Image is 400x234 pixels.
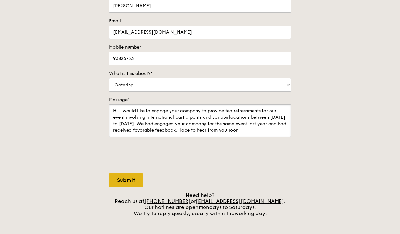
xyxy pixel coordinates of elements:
label: Mobile number [109,44,291,51]
label: What is this about?* [109,70,291,77]
label: Email* [109,18,291,24]
span: Mondays to Saturdays. [199,204,256,210]
iframe: reCAPTCHA [109,143,206,168]
label: Message* [109,97,291,103]
a: [PHONE_NUMBER] [144,198,191,204]
div: Need help? Reach us at or . Our hotlines are open We try to reply quickly, usually within the [109,192,291,216]
a: [EMAIL_ADDRESS][DOMAIN_NAME] [196,198,284,204]
span: working day. [235,210,267,216]
input: Submit [109,173,143,187]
